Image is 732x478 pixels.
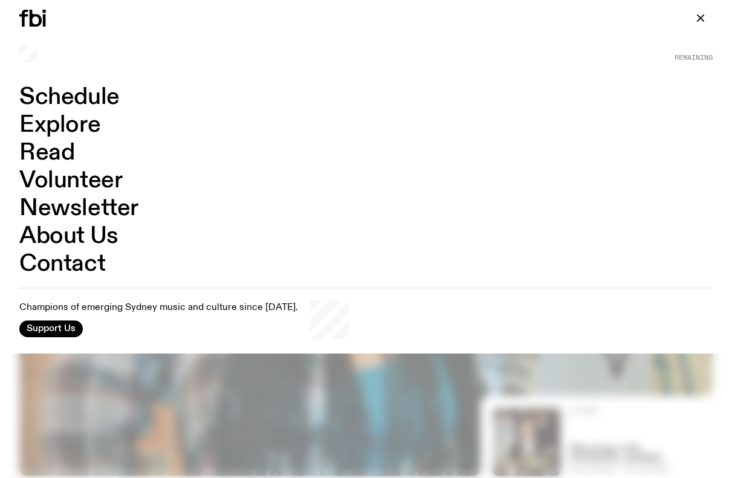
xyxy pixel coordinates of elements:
[19,197,138,220] a: Newsletter
[19,320,83,337] button: Support Us
[19,141,74,164] a: Read
[19,253,105,276] a: Contact
[27,323,76,334] span: Support Us
[19,114,100,137] a: Explore
[19,86,120,109] a: Schedule
[19,303,298,314] p: Champions of emerging Sydney music and culture since [DATE].
[675,54,713,61] span: Remaining
[19,169,122,192] a: Volunteer
[19,225,118,248] a: About Us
